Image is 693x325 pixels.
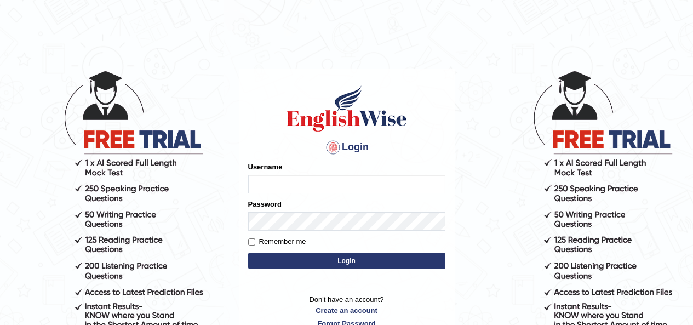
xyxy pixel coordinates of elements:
a: Create an account [248,305,445,316]
input: Remember me [248,238,255,246]
img: Logo of English Wise sign in for intelligent practice with AI [284,84,409,133]
h4: Login [248,139,445,156]
label: Remember me [248,236,306,247]
label: Username [248,162,283,172]
label: Password [248,199,282,209]
button: Login [248,253,445,269]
